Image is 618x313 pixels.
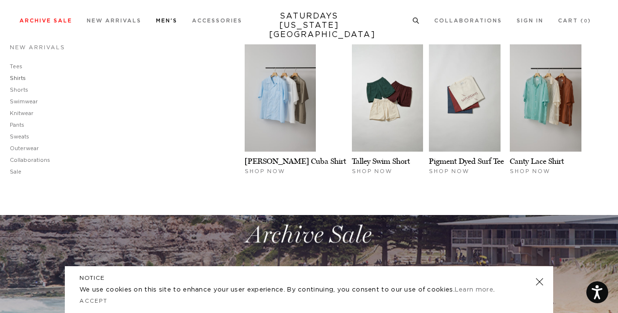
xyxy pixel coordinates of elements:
a: Collaborations [434,18,502,23]
h5: NOTICE [79,274,539,282]
p: We use cookies on this site to enhance your user experience. By continuing, you consent to our us... [79,285,504,295]
a: Men's [156,18,177,23]
small: 0 [584,19,588,23]
a: Cart (0) [558,18,591,23]
a: Pants [10,122,24,128]
a: Canty Lace Shirt [510,156,564,166]
a: Knitwear [10,111,34,116]
a: Sign In [517,18,543,23]
a: Shirts [10,76,26,81]
a: Tees [10,64,22,69]
a: Swimwear [10,99,38,104]
a: Collaborations [10,157,50,163]
a: Archive Sale [19,18,72,23]
a: Pigment Dyed Surf Tee [429,156,504,166]
a: Accept [79,298,108,304]
a: Talley Swim Short [352,156,410,166]
a: New Arrivals [87,18,141,23]
a: Sweats [10,134,29,139]
a: Outerwear [10,146,39,151]
a: Shorts [10,87,28,93]
a: New Arrivals [10,45,65,50]
a: Learn more [455,287,493,293]
a: SATURDAYS[US_STATE][GEOGRAPHIC_DATA] [269,12,349,39]
a: Sale [10,169,21,175]
a: Accessories [192,18,242,23]
a: [PERSON_NAME] Cuba Shirt [245,156,346,166]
